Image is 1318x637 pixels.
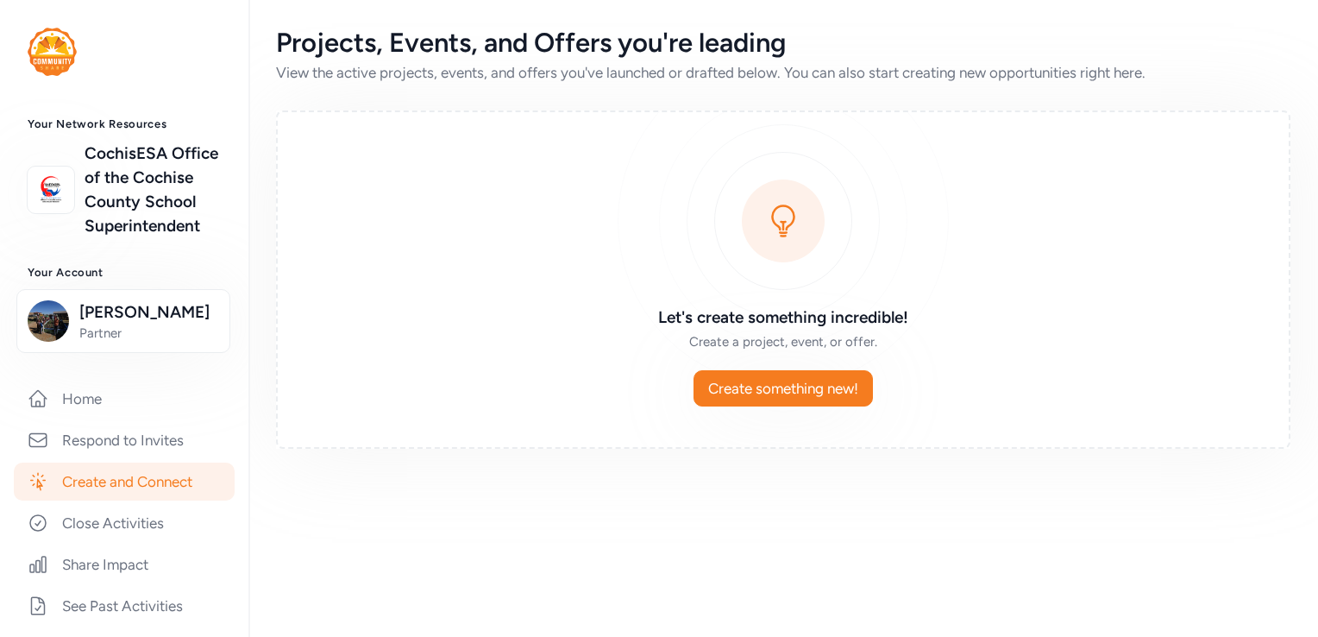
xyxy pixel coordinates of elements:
[85,142,221,238] a: CochisESA Office of the Cochise County School Superintendent
[28,117,221,131] h3: Your Network Resources
[708,378,858,399] span: Create something new!
[14,421,235,459] a: Respond to Invites
[276,62,1290,83] div: View the active projects, events, and offers you've launched or drafted below. You can also start...
[535,306,1032,330] h3: Let's create something incredible!
[79,325,219,342] span: Partner
[28,28,77,76] img: logo
[694,370,873,407] button: Create something new!
[14,463,235,501] a: Create and Connect
[276,28,1290,59] div: Projects, Events, and Offers you're leading
[32,171,70,209] img: logo
[28,266,221,280] h3: Your Account
[14,587,235,625] a: See Past Activities
[14,546,235,583] a: Share Impact
[14,504,235,542] a: Close Activities
[14,380,235,418] a: Home
[535,333,1032,350] div: Create a project, event, or offer.
[16,289,230,353] button: [PERSON_NAME]Partner
[79,300,219,325] span: [PERSON_NAME]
